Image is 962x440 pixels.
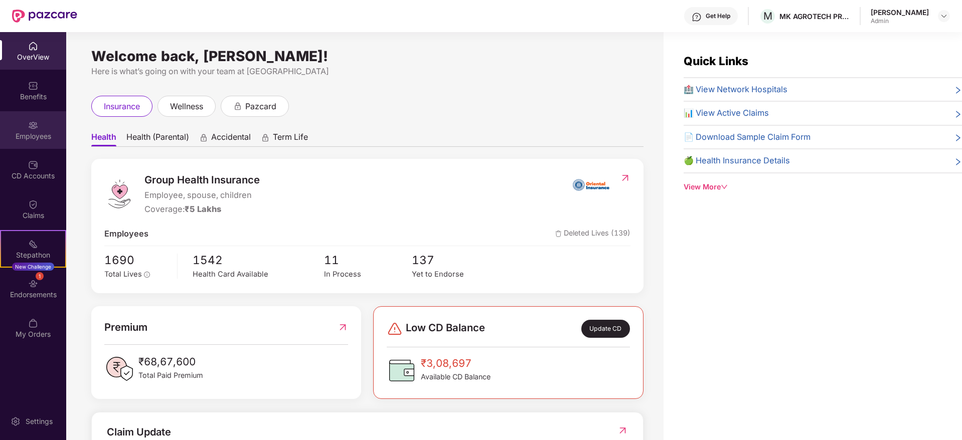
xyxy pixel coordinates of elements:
span: Deleted Lives (139) [555,228,630,241]
div: Settings [23,416,56,426]
img: svg+xml;base64,PHN2ZyBpZD0iRW1wbG95ZWVzIiB4bWxucz0iaHR0cDovL3d3dy53My5vcmcvMjAwMC9zdmciIHdpZHRoPS... [28,120,38,130]
div: Admin [871,17,929,25]
span: down [721,183,728,190]
img: svg+xml;base64,PHN2ZyB4bWxucz0iaHR0cDovL3d3dy53My5vcmcvMjAwMC9zdmciIHdpZHRoPSIyMSIgaGVpZ2h0PSIyMC... [28,239,38,249]
div: MK AGROTECH PRIVATE LIMITED [779,12,850,21]
img: svg+xml;base64,PHN2ZyBpZD0iRW5kb3JzZW1lbnRzIiB4bWxucz0iaHR0cDovL3d3dy53My5vcmcvMjAwMC9zdmciIHdpZH... [28,279,38,289]
div: Health Card Available [193,269,324,280]
span: 1542 [193,251,324,269]
span: Total Lives [104,270,142,279]
span: right [954,156,962,167]
span: Employees [104,228,148,241]
img: svg+xml;base64,PHN2ZyBpZD0iTXlfT3JkZXJzIiBkYXRhLW5hbWU9Ik15IE9yZGVycyIgeG1sbnM9Imh0dHA6Ly93d3cudz... [28,318,38,328]
div: Get Help [706,12,730,20]
span: wellness [170,100,203,113]
span: Health (Parental) [126,132,189,146]
span: Group Health Insurance [144,172,260,188]
span: 11 [324,251,412,269]
span: 🏥 View Network Hospitals [684,83,787,96]
span: ₹5 Lakhs [185,204,221,214]
span: Available CD Balance [421,371,491,382]
span: ₹3,08,697 [421,355,491,371]
img: svg+xml;base64,PHN2ZyBpZD0iRGFuZ2VyLTMyeDMyIiB4bWxucz0iaHR0cDovL3d3dy53My5vcmcvMjAwMC9zdmciIHdpZH... [387,321,403,337]
span: insurance [104,100,140,113]
div: animation [199,133,208,142]
span: 🍏 Health Insurance Details [684,154,790,167]
div: New Challenge [12,263,54,271]
img: logo [104,179,134,209]
img: svg+xml;base64,PHN2ZyBpZD0iU2V0dGluZy0yMHgyMCIgeG1sbnM9Imh0dHA6Ly93d3cudzMub3JnLzIwMDAvc3ZnIiB3aW... [11,416,21,426]
img: svg+xml;base64,PHN2ZyBpZD0iSG9tZSIgeG1sbnM9Imh0dHA6Ly93d3cudzMub3JnLzIwMDAvc3ZnIiB3aWR0aD0iMjAiIG... [28,41,38,51]
span: Low CD Balance [406,320,485,338]
img: RedirectIcon [620,173,630,183]
img: svg+xml;base64,PHN2ZyBpZD0iQ0RfQWNjb3VudHMiIGRhdGEtbmFtZT0iQ0QgQWNjb3VudHMiIHhtbG5zPSJodHRwOi8vd3... [28,160,38,170]
span: 📊 View Active Claims [684,107,769,120]
div: Claim Update [107,424,171,440]
img: RedirectIcon [617,425,628,435]
span: 1690 [104,251,170,269]
span: Accidental [211,132,251,146]
img: CDBalanceIcon [387,355,417,385]
div: Coverage: [144,203,260,216]
span: ₹68,67,600 [138,354,203,370]
div: Yet to Endorse [412,269,500,280]
img: svg+xml;base64,PHN2ZyBpZD0iRHJvcGRvd24tMzJ4MzIiIHhtbG5zPSJodHRwOi8vd3d3LnczLm9yZy8yMDAwL3N2ZyIgd2... [940,12,948,20]
div: View More [684,181,962,192]
div: animation [261,133,270,142]
div: Stepathon [1,250,65,260]
span: pazcard [245,100,276,113]
span: 137 [412,251,500,269]
span: Premium [104,319,147,335]
div: Update CD [581,320,630,338]
div: 1 [36,272,44,280]
img: RedirectIcon [338,319,348,335]
img: svg+xml;base64,PHN2ZyBpZD0iQ2xhaW0iIHhtbG5zPSJodHRwOi8vd3d3LnczLm9yZy8yMDAwL3N2ZyIgd2lkdGg9IjIwIi... [28,199,38,209]
img: svg+xml;base64,PHN2ZyBpZD0iQmVuZWZpdHMiIHhtbG5zPSJodHRwOi8vd3d3LnczLm9yZy8yMDAwL3N2ZyIgd2lkdGg9Ij... [28,81,38,91]
span: Total Paid Premium [138,370,203,381]
span: right [954,109,962,120]
span: Quick Links [684,54,748,68]
div: Welcome back, [PERSON_NAME]! [91,52,644,60]
span: right [954,85,962,96]
div: Here is what’s going on with your team at [GEOGRAPHIC_DATA] [91,65,644,78]
img: svg+xml;base64,PHN2ZyBpZD0iSGVscC0zMngzMiIgeG1sbnM9Imh0dHA6Ly93d3cudzMub3JnLzIwMDAvc3ZnIiB3aWR0aD... [692,12,702,22]
img: deleteIcon [555,231,562,237]
span: 📄 Download Sample Claim Form [684,131,811,144]
span: Health [91,132,116,146]
div: In Process [324,269,412,280]
span: info-circle [144,272,150,278]
span: Employee, spouse, children [144,189,260,202]
span: Term Life [273,132,308,146]
img: insurerIcon [572,172,610,197]
span: right [954,133,962,144]
div: animation [233,101,242,110]
div: [PERSON_NAME] [871,8,929,17]
img: New Pazcare Logo [12,10,77,23]
img: PaidPremiumIcon [104,354,134,384]
span: M [763,10,772,22]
